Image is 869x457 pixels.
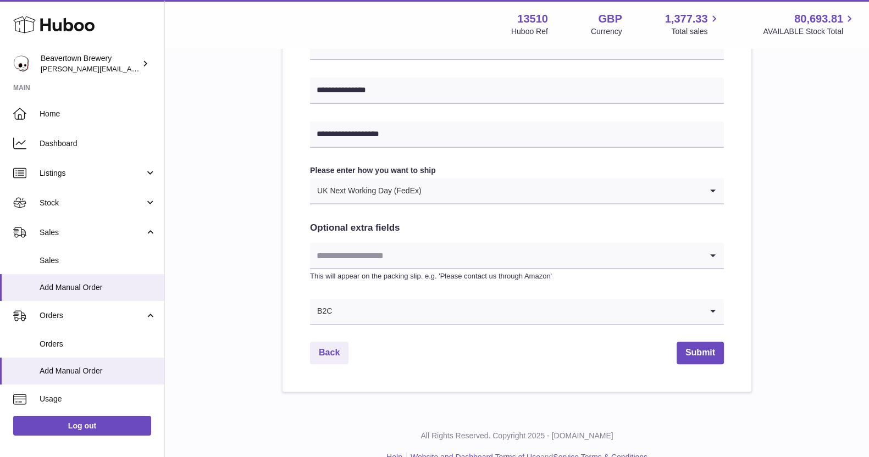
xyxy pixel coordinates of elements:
div: Search for option [310,178,724,204]
a: 80,693.81 AVAILABLE Stock Total [763,12,856,37]
div: Beavertown Brewery [41,53,140,74]
span: Orders [40,339,156,349]
span: Orders [40,310,145,321]
img: richard.gilbert-cross@beavertownbrewery.co.uk [13,55,30,72]
div: Huboo Ref [511,26,548,37]
p: This will appear on the packing slip. e.g. 'Please contact us through Amazon' [310,271,724,281]
span: Listings [40,168,145,179]
span: 1,377.33 [665,12,708,26]
a: Back [310,342,348,364]
span: AVAILABLE Stock Total [763,26,856,37]
p: All Rights Reserved. Copyright 2025 - [DOMAIN_NAME] [174,431,860,441]
input: Search for option [333,299,702,324]
input: Search for option [310,243,702,268]
span: Total sales [671,26,720,37]
span: Home [40,109,156,119]
span: Add Manual Order [40,366,156,376]
span: [PERSON_NAME][EMAIL_ADDRESS][PERSON_NAME][DOMAIN_NAME] [41,64,279,73]
div: Search for option [310,299,724,325]
span: 80,693.81 [794,12,843,26]
a: Log out [13,416,151,436]
span: Stock [40,198,145,208]
div: Currency [591,26,622,37]
button: Submit [677,342,724,364]
span: UK Next Working Day (FedEx) [310,178,422,203]
strong: GBP [598,12,622,26]
span: B2C [310,299,333,324]
strong: 13510 [517,12,548,26]
label: Please enter how you want to ship [310,165,724,176]
div: Search for option [310,243,724,269]
input: Search for option [422,178,702,203]
span: Dashboard [40,138,156,149]
a: 1,377.33 Total sales [665,12,721,37]
span: Sales [40,227,145,238]
span: Usage [40,394,156,404]
h2: Optional extra fields [310,222,724,235]
span: Add Manual Order [40,282,156,293]
span: Sales [40,255,156,266]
